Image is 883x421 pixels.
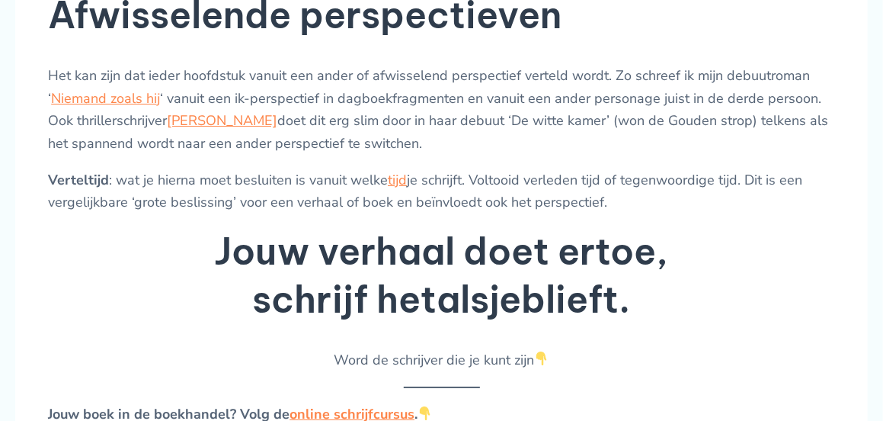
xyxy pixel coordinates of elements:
a: [PERSON_NAME] [167,111,277,130]
p: Word de schrijver die je kunt zijn [48,349,835,372]
a: Niemand zoals hij [51,89,160,108]
strong: schrijf het [253,276,437,323]
strong: Verteltijd [48,171,109,189]
p: : wat je hierna moet besluiten is vanuit welke je schrijft. Voltooid verleden tijd of tegenwoordi... [48,169,835,214]
img: 👇 [535,352,549,365]
strong: Jouw verhaal doet ertoe, [215,228,669,275]
h2: alsjeblieft. [48,228,835,323]
img: 👇 [418,407,432,420]
p: Het kan zijn dat ieder hoofdstuk vanuit een ander of afwisselend perspectief verteld wordt. Zo sc... [48,65,835,156]
a: tijd [388,171,407,189]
